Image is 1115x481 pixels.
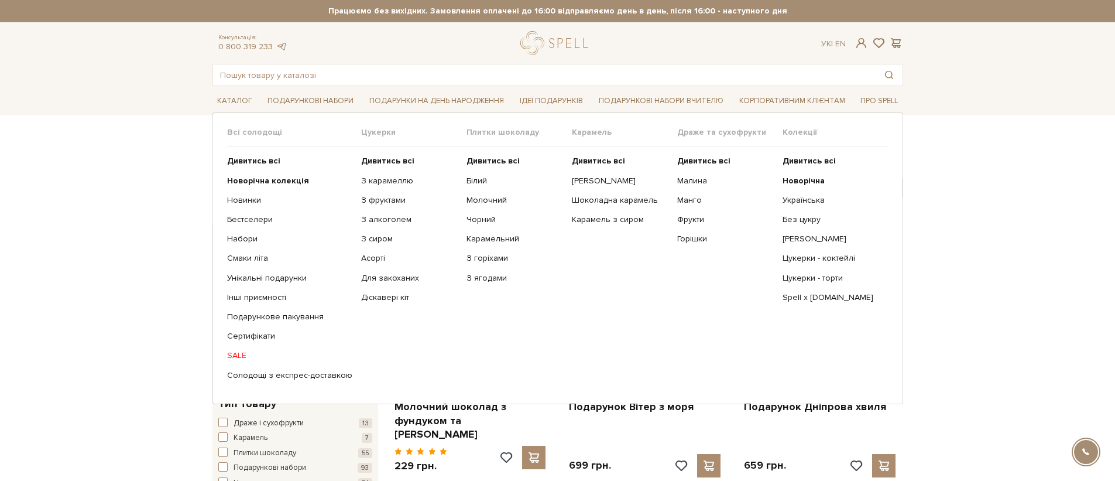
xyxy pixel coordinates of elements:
[856,92,903,110] a: Про Spell
[227,156,280,166] b: Дивитись всі
[361,195,458,206] a: З фруктами
[218,448,372,459] button: Плитки шоколаду 55
[227,127,361,138] span: Всі солодощі
[466,273,563,284] a: З ягодами
[677,127,783,138] span: Драже та сухофрукти
[466,234,563,244] a: Карамельний
[227,273,352,284] a: Унікальні подарунки
[677,195,774,206] a: Манго
[218,418,372,429] button: Драже і сухофрукти 13
[212,6,903,16] strong: Працюємо без вихідних. Замовлення оплачені до 16:00 відправляємо день в день, після 16:00 - насту...
[234,432,267,444] span: Карамель
[744,400,896,414] a: Подарунок Дніпрова хвиля
[361,156,458,166] a: Дивитись всі
[677,214,774,225] a: Фрукти
[365,92,509,110] a: Подарунки на День народження
[227,214,352,225] a: Бестселери
[466,156,520,166] b: Дивитись всі
[234,462,306,474] span: Подарункові набори
[361,234,458,244] a: З сиром
[218,34,287,42] span: Консультація:
[394,400,546,441] a: Молочний шоколад з фундуком та [PERSON_NAME]
[361,127,466,138] span: Цукерки
[466,176,563,186] a: Білий
[358,448,372,458] span: 55
[783,214,879,225] a: Без цукру
[212,92,257,110] a: Каталог
[359,418,372,428] span: 13
[227,176,352,186] a: Новорічна колекція
[677,234,774,244] a: Горішки
[227,370,352,381] a: Солодощі з експрес-доставкою
[783,176,879,186] a: Новорічна
[677,176,774,186] a: Малина
[876,64,903,86] button: Пошук товару у каталозі
[735,92,850,110] a: Корпоративним клієнтам
[361,176,458,186] a: З карамеллю
[835,39,846,49] a: En
[212,112,903,404] div: Каталог
[744,459,786,472] p: 659 грн.
[227,350,352,361] a: SALE
[227,331,352,342] a: Сертифікати
[783,176,825,186] b: Новорічна
[821,39,846,49] div: Ук
[466,214,563,225] a: Чорний
[234,418,304,429] span: Драже і сухофрукти
[227,195,352,206] a: Новинки
[227,234,352,244] a: Набори
[466,195,563,206] a: Молочний
[227,312,352,322] a: Подарункове пакування
[572,156,625,166] b: Дивитись всі
[572,176,668,186] a: [PERSON_NAME]
[831,39,833,49] span: |
[362,433,372,443] span: 7
[227,253,352,264] a: Смаки літа
[358,463,372,473] span: 93
[213,64,876,86] input: Пошук товару у каталозі
[227,156,352,166] a: Дивитись всі
[594,91,728,111] a: Подарункові набори Вчителю
[466,127,572,138] span: Плитки шоколаду
[276,42,287,52] a: telegram
[361,156,414,166] b: Дивитись всі
[234,448,296,459] span: Плитки шоколаду
[783,273,879,284] a: Цукерки - торти
[783,292,879,303] a: Spell x [DOMAIN_NAME]
[227,292,352,303] a: Інші приємності
[218,432,372,444] button: Карамель 7
[218,42,273,52] a: 0 800 319 233
[783,253,879,264] a: Цукерки - коктейлі
[361,273,458,284] a: Для закоханих
[783,234,879,244] a: [PERSON_NAME]
[520,31,593,55] a: logo
[569,459,611,472] p: 699 грн.
[677,156,774,166] a: Дивитись всі
[263,92,358,110] a: Подарункові набори
[227,176,309,186] b: Новорічна колекція
[218,462,372,474] button: Подарункові набори 93
[572,214,668,225] a: Карамель з сиром
[466,156,563,166] a: Дивитись всі
[361,214,458,225] a: З алкоголем
[783,156,836,166] b: Дивитись всі
[569,400,721,414] a: Подарунок Вітер з моря
[783,195,879,206] a: Українська
[466,253,563,264] a: З горіхами
[783,127,888,138] span: Колекції
[783,156,879,166] a: Дивитись всі
[677,156,730,166] b: Дивитись всі
[515,92,588,110] a: Ідеї подарунків
[394,459,448,473] p: 229 грн.
[361,253,458,264] a: Асорті
[361,292,458,303] a: Діскавері кіт
[572,195,668,206] a: Шоколадна карамель
[572,156,668,166] a: Дивитись всі
[572,127,677,138] span: Карамель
